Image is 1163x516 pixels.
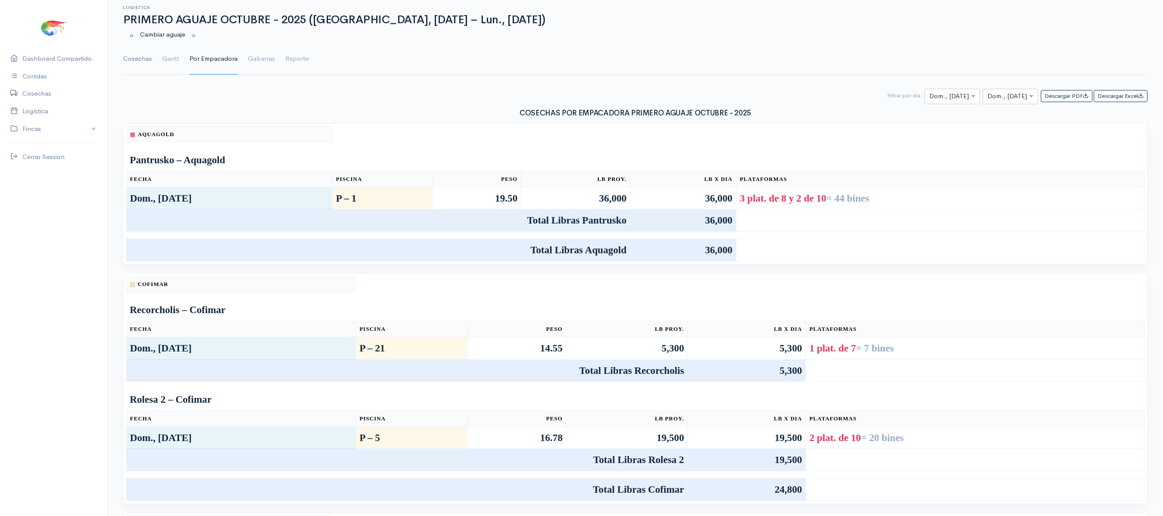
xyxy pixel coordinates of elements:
button: Descargar PDF [1041,90,1092,103]
div: 3 plat. de 8 y 2 de 10 [740,191,1141,206]
td: 5,300 [688,337,806,359]
a: Gantt [162,44,179,75]
td: Total Libras Rolesa 2 [127,449,688,471]
td: Total Libras Recorcholis [127,359,688,382]
th: Aquagold [127,126,332,142]
td: Recorcholis – Cofimar [127,299,1144,321]
h3: COSECHAS POR EMPACADORA PRIMERO AGUAJE OCTUBRE - 2025 [123,109,1148,118]
a: Gabarras [248,44,275,75]
div: 2 plat. de 10 [809,430,1141,445]
th: Lb Proy. [566,411,687,427]
a: Reporte [285,44,309,75]
th: Lb x Dia [688,321,806,337]
td: 24,800 [688,479,806,501]
td: 19.50 [432,187,521,209]
td: Pantrusko – Aquagold [127,149,1144,171]
td: 5,300 [688,359,806,382]
h1: PRIMERO AGUAJE OCTUBRE - 2025 ([GEOGRAPHIC_DATA], [DATE] – Lun., [DATE]) [123,14,1148,26]
td: 19,500 [688,449,806,471]
th: Piscina [332,171,432,187]
td: 19,500 [688,426,806,449]
td: Dom., [DATE] [127,426,356,449]
td: 5,300 [566,337,687,359]
th: Lb x Dia [630,171,736,187]
th: Peso [432,171,521,187]
button: Descargar Excel [1094,90,1148,103]
th: Peso [467,411,566,427]
span: = 7 bines [856,342,894,354]
th: Cofimar [127,276,356,292]
a: Por Empacadora [189,44,238,75]
div: Cambiar aguaje [118,26,1153,44]
td: Dom., [DATE] [127,337,356,359]
th: Plataformas [806,321,1144,337]
div: Filtrar por dia: [887,89,922,100]
th: Fecha [127,171,332,187]
th: Plataformas [806,411,1144,427]
td: Rolesa 2 – Cofimar [127,389,1144,410]
th: Fecha [127,321,356,337]
span: = 20 bines [861,432,904,443]
td: P – 21 [356,337,467,359]
td: 36,000 [630,187,736,209]
td: Total Libras Cofimar [127,479,688,501]
a: Cosechas [123,44,152,75]
td: Dom., [DATE] [127,187,332,209]
h6: Logistica [123,5,1148,10]
td: Total Libras Pantrusko [127,209,631,232]
td: 14.55 [467,337,566,359]
th: Plataformas [736,171,1144,187]
span: = 44 bines [826,193,869,204]
th: Lb Proy. [521,171,630,187]
th: Fecha [127,411,356,427]
th: Piscina [356,321,467,337]
td: 19,500 [566,426,687,449]
th: Piscina [356,411,467,427]
td: P – 1 [332,187,432,209]
td: 36,000 [521,187,630,209]
div: 1 plat. de 7 [809,341,1141,356]
td: 36,000 [630,239,736,261]
th: Lb Proy. [566,321,687,337]
td: 36,000 [630,209,736,232]
th: Peso [467,321,566,337]
th: Lb x Dia [688,411,806,427]
td: 16.78 [467,426,566,449]
td: Total Libras Aquagold [127,239,631,261]
td: P – 5 [356,426,467,449]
